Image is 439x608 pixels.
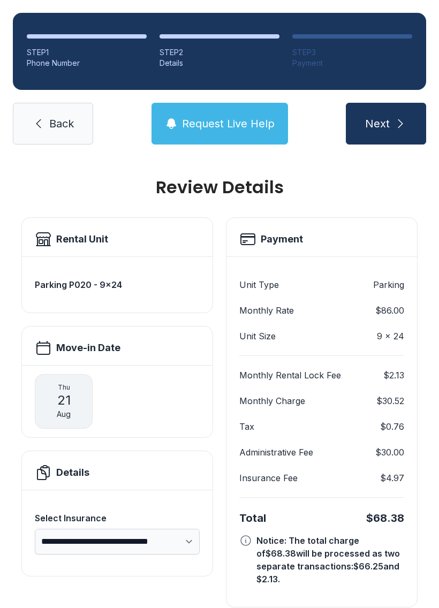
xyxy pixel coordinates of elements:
[35,529,200,554] select: Select Insurance
[49,116,74,131] span: Back
[383,369,404,382] dd: $2.13
[239,304,294,317] dt: Monthly Rate
[35,278,200,291] h3: Parking P020 - 9x24
[292,47,412,58] div: STEP 3
[56,465,89,480] h2: Details
[376,394,404,407] dd: $30.52
[292,58,412,69] div: Payment
[35,512,200,525] div: Select Insurance
[380,420,404,433] dd: $0.76
[375,304,404,317] dd: $86.00
[57,409,71,420] span: Aug
[380,472,404,484] dd: $4.97
[239,511,266,526] div: Total
[182,116,275,131] span: Request Live Help
[239,369,341,382] dt: Monthly Rental Lock Fee
[239,446,313,459] dt: Administrative Fee
[239,278,279,291] dt: Unit Type
[239,472,298,484] dt: Insurance Fee
[27,58,147,69] div: Phone Number
[57,392,71,409] span: 21
[160,47,279,58] div: STEP 2
[239,394,305,407] dt: Monthly Charge
[375,446,404,459] dd: $30.00
[56,340,120,355] h2: Move-in Date
[27,47,147,58] div: STEP 1
[366,511,404,526] div: $68.38
[239,330,276,343] dt: Unit Size
[377,330,404,343] dd: 9 x 24
[373,278,404,291] dd: Parking
[256,534,404,586] div: Notice: The total charge of $68.38 will be processed as two separate transactions: $66.25 and $2....
[365,116,390,131] span: Next
[160,58,279,69] div: Details
[58,383,70,392] span: Thu
[21,179,418,196] h1: Review Details
[56,232,108,247] h2: Rental Unit
[261,232,303,247] h2: Payment
[239,420,254,433] dt: Tax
